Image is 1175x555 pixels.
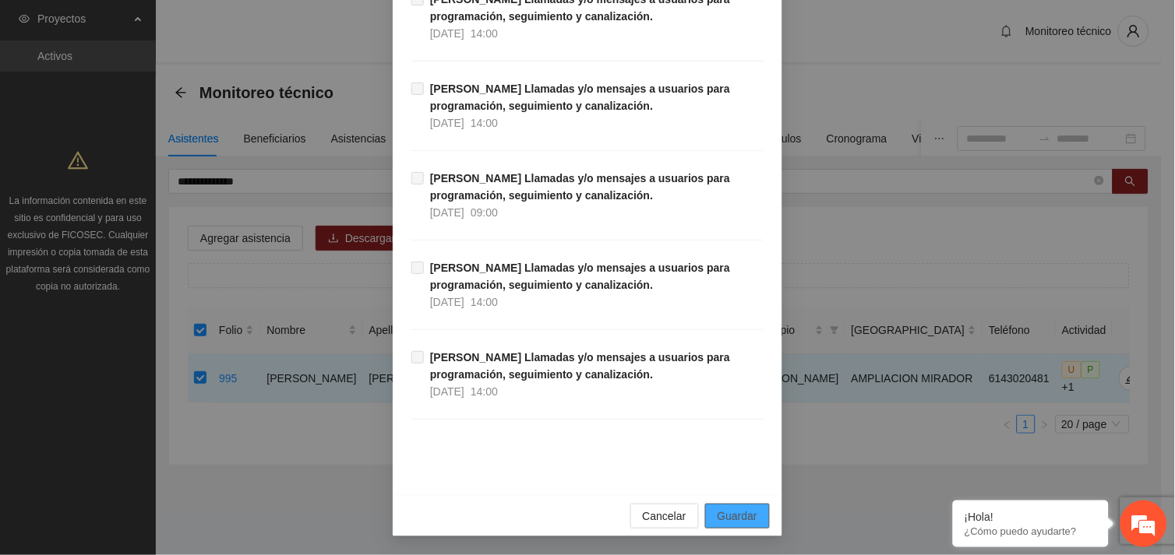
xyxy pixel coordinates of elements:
div: Chatee con nosotros ahora [81,79,262,100]
div: ¡Hola! [965,511,1097,523]
span: [DATE] [430,27,464,40]
strong: [PERSON_NAME] Llamadas y/o mensajes a usuarios para programación, seguimiento y canalización. [430,351,730,381]
span: 14:00 [471,385,498,398]
span: Guardar [718,508,757,525]
strong: [PERSON_NAME] Llamadas y/o mensajes a usuarios para programación, seguimiento y canalización. [430,172,730,202]
button: Guardar [705,504,770,529]
span: 09:00 [471,206,498,219]
span: [DATE] [430,117,464,129]
strong: [PERSON_NAME] Llamadas y/o mensajes a usuarios para programación, seguimiento y canalización. [430,83,730,112]
p: ¿Cómo puedo ayudarte? [965,525,1097,537]
button: Cancelar [630,504,699,529]
span: Estamos en línea. [90,185,215,342]
span: [DATE] [430,385,464,398]
span: 14:00 [471,117,498,129]
span: 14:00 [471,296,498,308]
div: Minimizar ventana de chat en vivo [256,8,293,45]
span: [DATE] [430,206,464,219]
strong: [PERSON_NAME] Llamadas y/o mensajes a usuarios para programación, seguimiento y canalización. [430,262,730,291]
span: [DATE] [430,296,464,308]
span: 14:00 [471,27,498,40]
span: Cancelar [643,508,686,525]
textarea: Escriba su mensaje y pulse “Intro” [8,381,297,435]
